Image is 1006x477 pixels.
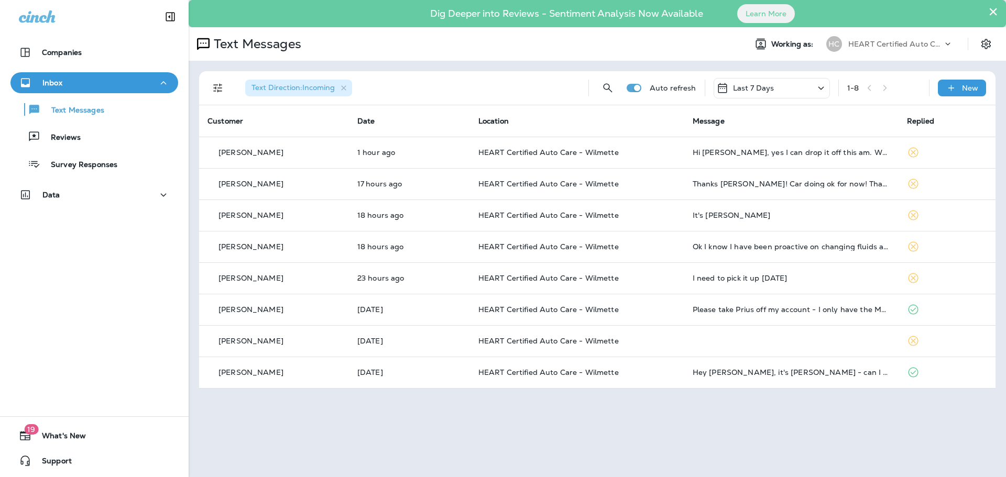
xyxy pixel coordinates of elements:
p: [PERSON_NAME] [218,274,283,282]
button: Close [988,3,998,20]
div: Hi Dimitri, yes I can drop it off this am. What time? [693,148,890,157]
span: Working as: [771,40,816,49]
p: Dig Deeper into Reviews - Sentiment Analysis Now Available [400,12,734,15]
button: Inbox [10,72,178,93]
span: HEART Certified Auto Care - Wilmette [478,210,619,220]
p: Oct 8, 2025 08:49 AM [357,337,462,345]
span: HEART Certified Auto Care - Wilmette [478,273,619,283]
button: Collapse Sidebar [156,6,185,27]
p: Text Messages [210,36,301,52]
p: HEART Certified Auto Care [848,40,943,48]
p: Companies [42,48,82,57]
button: Filters [207,77,228,98]
p: Reviews [40,133,81,143]
button: Learn More [737,4,795,23]
div: HC [826,36,842,52]
p: [PERSON_NAME] [218,305,283,314]
p: Oct 8, 2025 08:50 AM [357,305,462,314]
span: Message [693,116,725,126]
span: HEART Certified Auto Care - Wilmette [478,242,619,251]
button: Settings [977,35,996,53]
span: Date [357,116,375,126]
button: 19What's New [10,425,178,446]
span: 19 [24,424,38,435]
p: [PERSON_NAME] [218,337,283,345]
div: It's Christina Yasenak [693,211,890,219]
span: HEART Certified Auto Care - Wilmette [478,179,619,188]
div: I need to pick it up today [693,274,890,282]
button: Text Messages [10,98,178,120]
p: Oct 8, 2025 09:20 AM [357,274,462,282]
div: Hey Armando, it's Alix Leviton - can I swing by for an oil top off this week? [693,368,890,376]
p: Data [42,191,60,199]
p: [PERSON_NAME] [218,211,283,219]
p: Text Messages [41,106,104,116]
div: 1 - 8 [847,84,859,92]
button: Companies [10,42,178,63]
p: Oct 8, 2025 03:44 PM [357,180,462,188]
p: Oct 8, 2025 02:49 PM [357,211,462,219]
span: Support [31,457,72,469]
p: [PERSON_NAME] [218,148,283,157]
button: Search Messages [597,77,618,98]
p: Oct 9, 2025 07:29 AM [357,148,462,157]
button: Data [10,184,178,205]
p: Auto refresh [650,84,696,92]
span: HEART Certified Auto Care - Wilmette [478,336,619,346]
div: Text Direction:Incoming [245,80,352,96]
span: Location [478,116,509,126]
p: New [962,84,978,92]
p: [PERSON_NAME] [218,180,283,188]
button: Survey Responses [10,153,178,175]
button: Support [10,450,178,471]
span: HEART Certified Auto Care - Wilmette [478,305,619,314]
span: What's New [31,431,86,444]
p: Oct 8, 2025 02:40 PM [357,242,462,251]
div: Thanks Dimitri! Car doing ok for now! Thank you! [693,180,890,188]
p: Survey Responses [40,160,117,170]
span: HEART Certified Auto Care - Wilmette [478,148,619,157]
div: Ok I know I have been proactive on changing fluids and filters with you guys [693,242,890,251]
div: Please take Prius off my account - I only have the Mazda now [693,305,890,314]
span: Text Direction : Incoming [251,83,335,92]
p: [PERSON_NAME] [218,368,283,376]
p: [PERSON_NAME] [218,242,283,251]
p: Inbox [42,79,62,87]
p: Oct 6, 2025 06:59 AM [357,368,462,376]
span: HEART Certified Auto Care - Wilmette [478,368,619,377]
span: Replied [907,116,934,126]
button: Reviews [10,126,178,148]
p: Last 7 Days [733,84,774,92]
span: Customer [207,116,243,126]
